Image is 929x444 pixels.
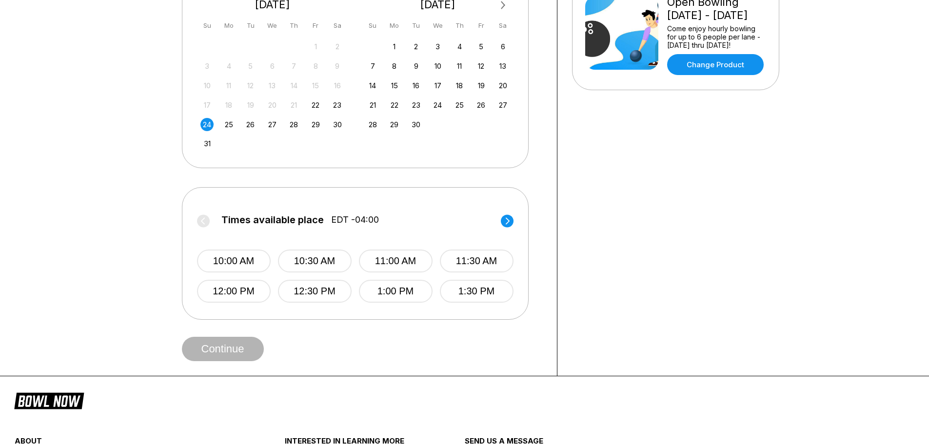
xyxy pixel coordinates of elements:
div: Choose Thursday, September 18th, 2025 [453,79,466,92]
div: Choose Thursday, September 25th, 2025 [453,98,466,112]
div: Choose Saturday, September 20th, 2025 [496,79,510,92]
div: Su [366,19,379,32]
div: Choose Tuesday, September 16th, 2025 [410,79,423,92]
div: Not available Monday, August 11th, 2025 [222,79,236,92]
div: Choose Sunday, September 7th, 2025 [366,59,379,73]
div: Choose Wednesday, September 3rd, 2025 [431,40,444,53]
div: Choose Thursday, September 4th, 2025 [453,40,466,53]
div: Choose Monday, September 29th, 2025 [388,118,401,131]
div: Come enjoy hourly bowling for up to 6 people per lane - [DATE] thru [DATE]! [667,24,766,49]
div: Tu [410,19,423,32]
button: 1:00 PM [359,280,433,303]
div: Choose Sunday, September 21st, 2025 [366,98,379,112]
div: Choose Tuesday, September 30th, 2025 [410,118,423,131]
div: Not available Tuesday, August 19th, 2025 [244,98,257,112]
div: Choose Wednesday, September 10th, 2025 [431,59,444,73]
div: Choose Friday, August 22nd, 2025 [309,98,322,112]
div: Choose Sunday, August 24th, 2025 [200,118,214,131]
div: Not available Sunday, August 3rd, 2025 [200,59,214,73]
div: Choose Monday, August 25th, 2025 [222,118,236,131]
div: month 2025-09 [365,39,511,131]
div: Choose Wednesday, August 27th, 2025 [266,118,279,131]
div: Sa [496,19,510,32]
div: month 2025-08 [199,39,346,151]
div: Choose Wednesday, September 24th, 2025 [431,98,444,112]
div: Choose Tuesday, September 2nd, 2025 [410,40,423,53]
div: Not available Friday, August 8th, 2025 [309,59,322,73]
div: Choose Saturday, September 27th, 2025 [496,98,510,112]
div: Choose Tuesday, September 9th, 2025 [410,59,423,73]
div: Not available Monday, August 18th, 2025 [222,98,236,112]
div: Not available Friday, August 1st, 2025 [309,40,322,53]
div: Not available Sunday, August 10th, 2025 [200,79,214,92]
div: Not available Wednesday, August 6th, 2025 [266,59,279,73]
div: Th [287,19,300,32]
div: Choose Wednesday, September 17th, 2025 [431,79,444,92]
div: Choose Monday, September 1st, 2025 [388,40,401,53]
div: Choose Friday, August 29th, 2025 [309,118,322,131]
div: Not available Monday, August 4th, 2025 [222,59,236,73]
div: Not available Tuesday, August 12th, 2025 [244,79,257,92]
span: EDT -04:00 [331,214,379,225]
div: Choose Saturday, August 30th, 2025 [331,118,344,131]
div: We [266,19,279,32]
div: Su [200,19,214,32]
div: Not available Saturday, August 16th, 2025 [331,79,344,92]
div: We [431,19,444,32]
div: Choose Saturday, September 13th, 2025 [496,59,510,73]
div: Choose Saturday, September 6th, 2025 [496,40,510,53]
div: Th [453,19,466,32]
div: Not available Thursday, August 21st, 2025 [287,98,300,112]
button: 11:00 AM [359,250,433,272]
button: 10:00 AM [197,250,271,272]
div: Not available Thursday, August 14th, 2025 [287,79,300,92]
div: Not available Thursday, August 7th, 2025 [287,59,300,73]
div: Choose Sunday, August 31st, 2025 [200,137,214,150]
div: Choose Tuesday, August 26th, 2025 [244,118,257,131]
div: Choose Sunday, September 28th, 2025 [366,118,379,131]
div: Choose Friday, September 12th, 2025 [474,59,488,73]
div: Choose Saturday, August 23rd, 2025 [331,98,344,112]
div: Not available Wednesday, August 20th, 2025 [266,98,279,112]
div: Choose Friday, September 26th, 2025 [474,98,488,112]
div: Not available Saturday, August 9th, 2025 [331,59,344,73]
div: Not available Sunday, August 17th, 2025 [200,98,214,112]
div: Mo [388,19,401,32]
button: 1:30 PM [440,280,514,303]
div: Not available Saturday, August 2nd, 2025 [331,40,344,53]
a: Change Product [667,54,764,75]
button: 11:30 AM [440,250,514,272]
div: Fr [474,19,488,32]
div: Choose Monday, September 8th, 2025 [388,59,401,73]
div: Tu [244,19,257,32]
button: 12:00 PM [197,280,271,303]
span: Times available place [221,214,324,225]
div: Not available Wednesday, August 13th, 2025 [266,79,279,92]
div: Choose Thursday, August 28th, 2025 [287,118,300,131]
div: Choose Thursday, September 11th, 2025 [453,59,466,73]
div: Not available Friday, August 15th, 2025 [309,79,322,92]
div: Choose Friday, September 19th, 2025 [474,79,488,92]
div: Mo [222,19,236,32]
div: Choose Tuesday, September 23rd, 2025 [410,98,423,112]
div: Choose Monday, September 15th, 2025 [388,79,401,92]
div: Choose Monday, September 22nd, 2025 [388,98,401,112]
div: Choose Sunday, September 14th, 2025 [366,79,379,92]
div: Choose Friday, September 5th, 2025 [474,40,488,53]
div: Not available Tuesday, August 5th, 2025 [244,59,257,73]
div: Fr [309,19,322,32]
button: 10:30 AM [278,250,352,272]
button: 12:30 PM [278,280,352,303]
div: Sa [331,19,344,32]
